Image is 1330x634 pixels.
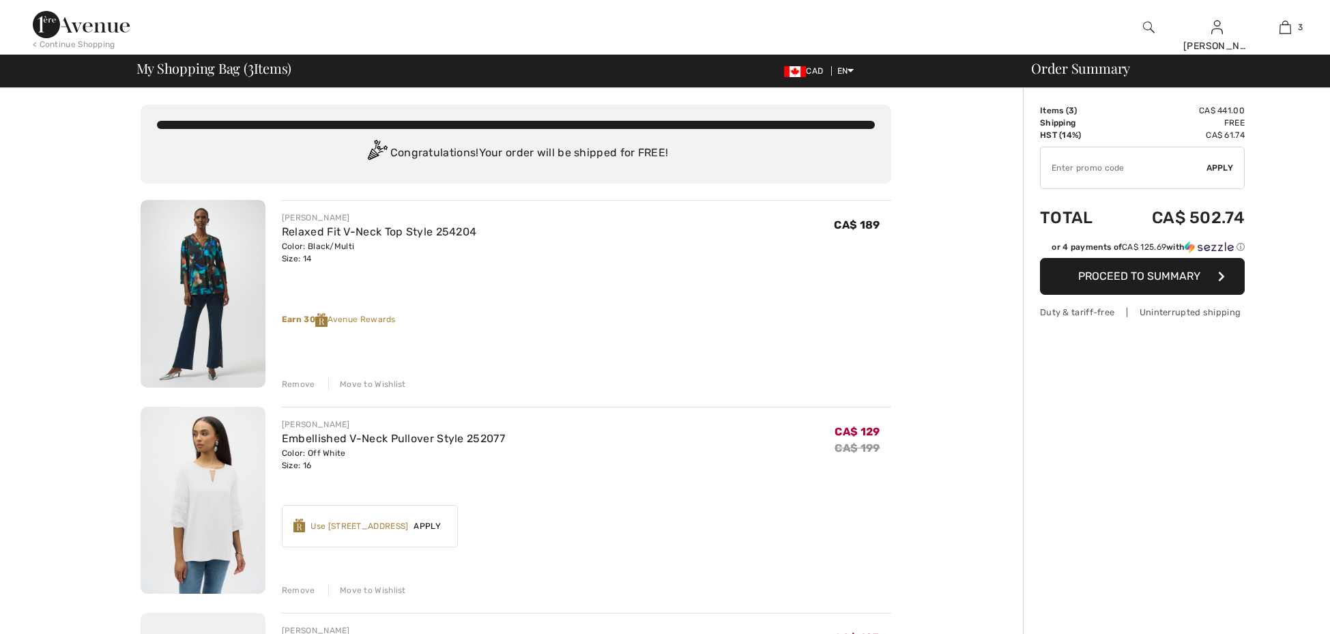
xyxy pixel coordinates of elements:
[33,11,130,38] img: 1ère Avenue
[1185,241,1234,253] img: Sezzle
[248,58,254,76] span: 3
[835,425,880,438] span: CA$ 129
[1078,270,1200,283] span: Proceed to Summary
[282,447,505,472] div: Color: Off White Size: 16
[1206,162,1234,174] span: Apply
[363,140,390,167] img: Congratulation2.svg
[784,66,828,76] span: CAD
[282,313,891,327] div: Avenue Rewards
[136,61,292,75] span: My Shopping Bag ( Items)
[1040,258,1245,295] button: Proceed to Summary
[1041,147,1206,188] input: Promo code
[1114,129,1245,141] td: CA$ 61.74
[141,200,265,388] img: Relaxed Fit V-Neck Top Style 254204
[1069,106,1074,115] span: 3
[1298,21,1303,33] span: 3
[1211,19,1223,35] img: My Info
[157,140,875,167] div: Congratulations! Your order will be shipped for FREE!
[315,313,328,327] img: Reward-Logo.svg
[1280,19,1291,35] img: My Bag
[1040,194,1114,241] td: Total
[328,584,406,596] div: Move to Wishlist
[1040,129,1114,141] td: HST (14%)
[33,38,115,51] div: < Continue Shopping
[835,442,880,455] s: CA$ 199
[1211,20,1223,33] a: Sign In
[1183,39,1250,53] div: [PERSON_NAME]
[141,407,265,594] img: Embellished V-Neck Pullover Style 252077
[1040,241,1245,258] div: or 4 payments ofCA$ 125.69withSezzle Click to learn more about Sezzle
[834,218,880,231] span: CA$ 189
[1040,117,1114,129] td: Shipping
[282,418,505,431] div: [PERSON_NAME]
[1052,241,1245,253] div: or 4 payments of with
[282,378,315,390] div: Remove
[1040,104,1114,117] td: Items ( )
[328,378,406,390] div: Move to Wishlist
[282,584,315,596] div: Remove
[1122,242,1166,252] span: CA$ 125.69
[1040,306,1245,319] div: Duty & tariff-free | Uninterrupted shipping
[282,432,505,445] a: Embellished V-Neck Pullover Style 252077
[1114,194,1245,241] td: CA$ 502.74
[1143,19,1155,35] img: search the website
[408,520,446,532] span: Apply
[310,520,408,532] div: Use [STREET_ADDRESS]
[1114,117,1245,129] td: Free
[837,66,854,76] span: EN
[784,66,806,77] img: Canadian Dollar
[282,240,477,265] div: Color: Black/Multi Size: 14
[282,212,477,224] div: [PERSON_NAME]
[1252,19,1318,35] a: 3
[282,225,477,238] a: Relaxed Fit V-Neck Top Style 254204
[293,519,306,532] img: Reward-Logo.svg
[1114,104,1245,117] td: CA$ 441.00
[1015,61,1322,75] div: Order Summary
[282,315,328,324] strong: Earn 30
